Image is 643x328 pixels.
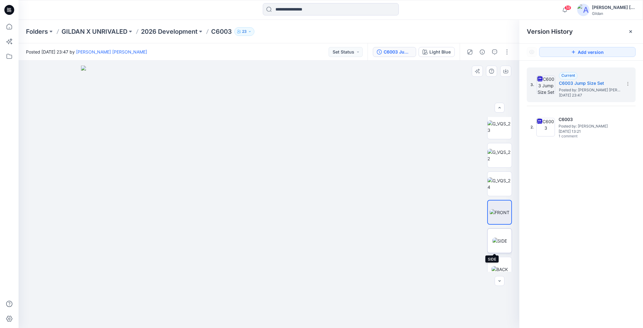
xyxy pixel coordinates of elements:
button: Add version [539,47,636,57]
img: SIDE [492,238,507,244]
h5: C6003 [559,116,620,123]
span: [DATE] 23:47 [559,93,621,97]
span: Posted by: Sara Hernandez [559,123,620,129]
img: FRONT [490,209,509,216]
a: GILDAN X UNRIVALED [62,27,127,36]
img: G_VQS_24 [488,177,512,190]
h5: C6003 Jump Size Set [559,80,621,87]
span: Posted by: Ruby Arnaldo Alcantara [559,87,621,93]
div: Light Blue [429,49,451,55]
span: 2. [530,124,534,130]
span: Version History [527,28,573,35]
a: 2026 Development [141,27,198,36]
button: Show Hidden Versions [527,47,537,57]
img: avatar [577,4,590,16]
button: C6003 Jump Size Set [373,47,416,57]
p: 23 [242,28,247,35]
img: eyJhbGciOiJIUzI1NiIsImtpZCI6IjAiLCJzbHQiOiJzZXMiLCJ0eXAiOiJKV1QifQ.eyJkYXRhIjp7InR5cGUiOiJzdG9yYW... [81,66,457,328]
div: C6003 Jump Size Set [384,49,412,55]
span: Current [561,73,575,78]
a: [PERSON_NAME] [PERSON_NAME] [76,49,147,54]
span: 1 comment [559,134,602,139]
img: G_VQS_22 [488,149,512,162]
span: 59 [564,5,571,10]
button: 23 [234,27,254,36]
a: Folders [26,27,48,36]
img: G_VQS_23 [488,120,512,133]
span: 3. [530,82,534,88]
span: [DATE] 13:21 [559,129,620,134]
img: C6003 [536,118,555,136]
button: Close [628,29,633,34]
span: Posted [DATE] 23:47 by [26,49,147,55]
button: Details [477,47,487,57]
div: Gildan [592,11,635,16]
img: C6003 Jump Size Set [537,76,555,94]
button: Light Blue [419,47,455,57]
div: [PERSON_NAME] [PERSON_NAME] [592,4,635,11]
p: C6003 [211,27,232,36]
img: BACK [492,266,508,273]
